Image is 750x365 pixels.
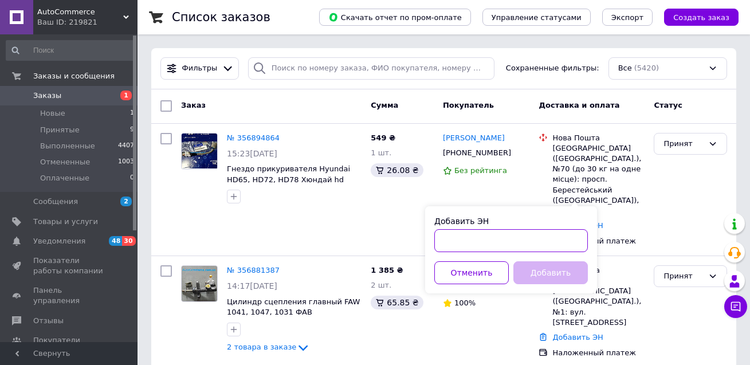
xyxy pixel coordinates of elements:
img: Фото товару [182,266,217,301]
span: Сообщения [33,197,78,207]
a: Создать заказ [653,13,739,21]
span: 100% [454,299,476,307]
a: № 356881387 [227,266,280,274]
label: Добавить ЭН [434,217,489,226]
span: 48 [109,236,122,246]
span: Принятые [40,125,80,135]
div: Принят [663,270,704,282]
button: Отменить [434,261,509,284]
input: Поиск по номеру заказа, ФИО покупателя, номеру телефона, Email, номеру накладной [248,57,495,80]
span: Сохраненные фильтры: [506,63,599,74]
span: Оплаченные [40,173,89,183]
span: Отзывы [33,316,64,326]
div: Наложенный платеж [552,348,645,358]
span: Без рейтинга [454,166,507,175]
span: Все [618,63,632,74]
span: Заказ [181,101,206,109]
div: [GEOGRAPHIC_DATA] ([GEOGRAPHIC_DATA].), №70 (до 30 кг на одне місце): просп. Берестейський ([GEOG... [552,143,645,216]
span: 4407 [118,141,134,151]
span: 9 [130,125,134,135]
div: Ваш ID: 219821 [37,17,138,28]
span: Доставка и оплата [539,101,619,109]
span: Отмененные [40,157,90,167]
span: 1 шт. [371,148,391,157]
a: Гнездо прикуривателя Hyundai HD65, HD72, HD78 Хюндай hd (951205L000) [227,164,350,194]
span: Заказы и сообщения [33,71,115,81]
span: 1 [120,91,132,100]
div: 65.85 ₴ [371,296,423,309]
button: Управление статусами [482,9,591,26]
span: Уведомления [33,236,85,246]
span: Покупатель [443,101,494,109]
a: [PERSON_NAME] [443,133,505,144]
span: Покупатели [33,335,80,346]
h1: Список заказов [172,10,270,24]
span: Новые [40,108,65,119]
span: Товары и услуги [33,217,98,227]
a: Фото товару [181,133,218,170]
span: 2 [120,197,132,206]
a: Фото товару [181,265,218,302]
span: 2 шт. [371,281,391,289]
button: Создать заказ [664,9,739,26]
div: Нова Пошта [552,133,645,143]
a: № 356894864 [227,134,280,142]
a: Цилиндр сцепления главный FAW 1041, 1047, 1031 ФАВ [227,297,360,317]
span: 549 ₴ [371,134,395,142]
span: 15:23[DATE] [227,149,277,158]
span: 1 [130,108,134,119]
span: Фильтры [182,63,218,74]
span: Сумма [371,101,398,109]
div: 26.08 ₴ [371,163,423,177]
div: Наложенный платеж [552,236,645,246]
span: Скачать отчет по пром-оплате [328,12,462,22]
img: Фото товару [182,134,217,168]
span: 14:17[DATE] [227,281,277,291]
span: 1003 [118,157,134,167]
span: (5420) [634,64,659,72]
div: Нова Пошта [552,265,645,276]
span: 0 [130,173,134,183]
span: 30 [122,236,135,246]
span: Управление статусами [492,13,582,22]
span: Показатели работы компании [33,256,106,276]
a: 2 товара в заказе [227,343,310,351]
div: Принят [663,138,704,150]
span: 2 товара в заказе [227,343,296,351]
span: Выполненные [40,141,95,151]
span: AutoCommerce [37,7,123,17]
button: Экспорт [602,9,653,26]
a: Добавить ЭН [552,333,603,342]
span: Панель управления [33,285,106,306]
button: Скачать отчет по пром-оплате [319,9,471,26]
div: [PHONE_NUMBER] [441,146,513,160]
span: Создать заказ [673,13,729,22]
span: Статус [654,101,682,109]
span: 1 385 ₴ [371,266,403,274]
input: Поиск [6,40,135,61]
div: смт. [GEOGRAPHIC_DATA] ([GEOGRAPHIC_DATA].), №1: вул. [STREET_ADDRESS] [552,276,645,328]
span: Экспорт [611,13,643,22]
button: Чат с покупателем [724,295,747,318]
span: Заказы [33,91,61,101]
